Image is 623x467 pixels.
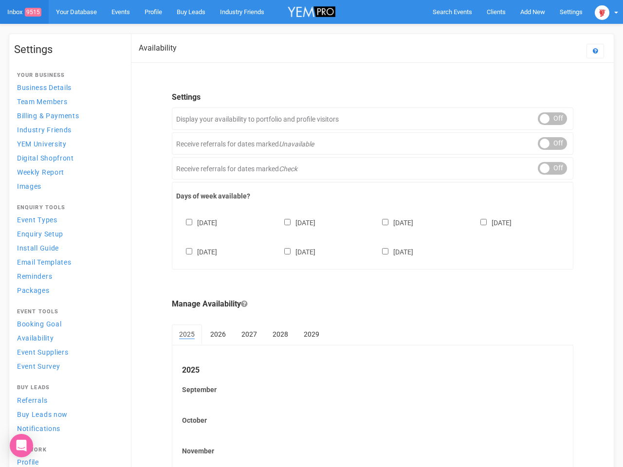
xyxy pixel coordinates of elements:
span: Availability [17,334,54,342]
input: [DATE] [480,219,487,225]
h4: Buy Leads [17,385,118,391]
span: Enquiry Setup [17,230,63,238]
legend: Settings [172,92,573,103]
a: Enquiry Setup [14,227,121,240]
a: Team Members [14,95,121,108]
label: Days of week available? [176,191,569,201]
span: Notifications [17,425,60,432]
span: Email Templates [17,258,72,266]
a: Referrals [14,394,121,407]
label: [DATE] [176,246,217,257]
a: Buy Leads now [14,408,121,421]
span: Weekly Report [17,168,64,176]
a: Industry Friends [14,123,121,136]
a: Event Survey [14,359,121,373]
a: Billing & Payments [14,109,121,122]
label: September [182,385,563,395]
input: [DATE] [284,219,291,225]
input: [DATE] [382,248,388,254]
span: Reminders [17,272,52,280]
img: open-uri20250107-2-1pbi2ie [595,5,609,20]
a: Digital Shopfront [14,151,121,164]
input: [DATE] [186,219,192,225]
label: [DATE] [372,246,413,257]
a: Event Types [14,213,121,226]
input: [DATE] [382,219,388,225]
label: [DATE] [372,217,413,228]
label: October [182,415,563,425]
a: Event Suppliers [14,345,121,359]
span: Event Types [17,216,57,224]
span: Images [17,182,41,190]
a: 2029 [296,324,327,344]
a: Email Templates [14,255,121,269]
a: Images [14,180,121,193]
h4: Enquiry Tools [17,205,118,211]
span: Clients [487,8,506,16]
h2: Availability [139,44,177,53]
a: 2028 [265,324,295,344]
span: YEM University [17,140,67,148]
em: Check [279,165,297,173]
span: Digital Shopfront [17,154,74,162]
em: Unavailable [279,140,314,148]
label: [DATE] [471,217,512,228]
span: Add New [520,8,545,16]
span: Packages [17,287,50,294]
span: Event Survey [17,362,60,370]
span: Booking Goal [17,320,61,328]
span: Business Details [17,84,72,91]
span: Search Events [433,8,472,16]
label: [DATE] [176,217,217,228]
label: [DATE] [275,217,315,228]
span: Install Guide [17,244,59,252]
div: Receive referrals for dates marked [172,132,573,155]
span: Team Members [17,98,67,106]
span: Billing & Payments [17,112,79,120]
h4: Your Business [17,72,118,78]
input: [DATE] [186,248,192,254]
a: Install Guide [14,241,121,254]
a: Booking Goal [14,317,121,330]
span: Event Suppliers [17,348,69,356]
a: YEM University [14,137,121,150]
div: Open Intercom Messenger [10,434,33,457]
legend: Manage Availability [172,299,573,310]
a: 2027 [234,324,264,344]
a: Weekly Report [14,165,121,179]
div: Receive referrals for dates marked [172,157,573,180]
a: Notifications [14,422,121,435]
input: [DATE] [284,248,291,254]
legend: 2025 [182,365,563,376]
label: November [182,446,563,456]
a: Availability [14,331,121,344]
label: [DATE] [275,246,315,257]
div: Display your availability to portfolio and profile visitors [172,108,573,130]
a: Packages [14,284,121,297]
h4: Network [17,447,118,453]
a: Reminders [14,269,121,283]
a: 2025 [172,324,202,345]
a: Business Details [14,81,121,94]
h4: Event Tools [17,309,118,315]
h1: Settings [14,44,121,55]
span: 9515 [25,8,41,17]
a: 2026 [203,324,233,344]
